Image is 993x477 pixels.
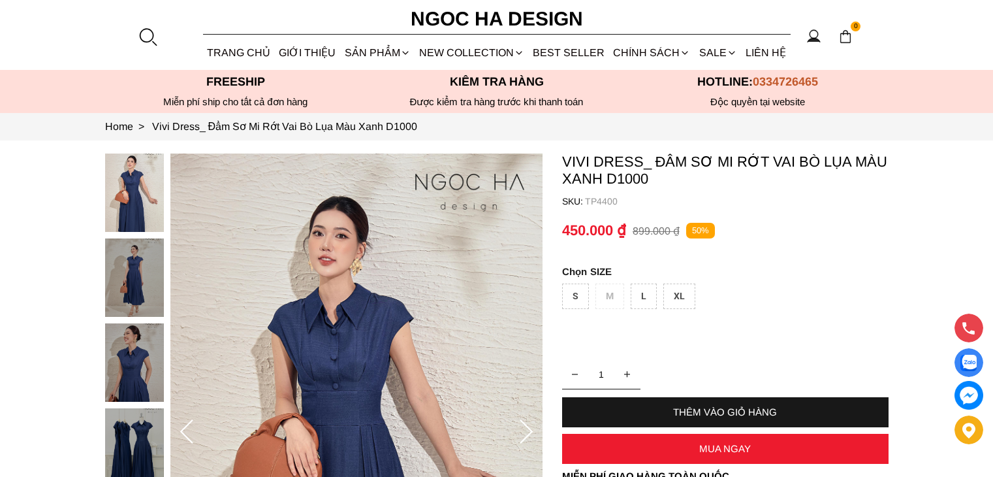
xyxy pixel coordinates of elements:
[627,96,889,108] h6: Độc quyền tại website
[609,35,695,70] div: Chính sách
[562,196,585,206] h6: SKU:
[627,75,889,89] p: Hotline:
[562,284,589,309] div: S
[562,154,889,188] p: Vivi Dress_ Đầm Sơ Mi Rớt Vai Bò Lụa Màu Xanh D1000
[275,35,340,70] a: GIỚI THIỆU
[695,35,741,70] a: SALE
[838,29,853,44] img: img-CART-ICON-ksit0nf1
[133,121,150,132] span: >
[105,121,152,132] a: Link to Home
[562,406,889,418] div: THÊM VÀO GIỎ HÀNG
[960,355,977,371] img: Display image
[562,266,889,277] p: SIZE
[741,35,790,70] a: LIÊN HỆ
[105,75,366,89] p: Freeship
[954,381,983,410] a: messenger
[203,35,275,70] a: TRANG CHỦ
[631,284,657,309] div: L
[851,22,861,32] span: 0
[105,154,164,232] img: Vivi Dress_ Đầm Sơ Mi Rớt Vai Bò Lụa Màu Xanh D1000_mini_0
[633,225,680,237] p: 899.000 ₫
[562,361,640,387] input: Quantity input
[585,196,889,206] p: TP4400
[415,35,528,70] a: NEW COLLECTION
[105,96,366,108] div: Miễn phí ship cho tất cả đơn hàng
[562,222,626,239] p: 450.000 ₫
[105,323,164,402] img: Vivi Dress_ Đầm Sơ Mi Rớt Vai Bò Lụa Màu Xanh D1000_mini_2
[529,35,609,70] a: BEST SELLER
[152,121,418,132] a: Link to Vivi Dress_ Đầm Sơ Mi Rớt Vai Bò Lụa Màu Xanh D1000
[399,3,595,35] a: Ngoc Ha Design
[450,75,544,88] font: Kiểm tra hàng
[562,443,889,454] div: MUA NGAY
[954,348,983,377] a: Display image
[663,284,695,309] div: XL
[105,238,164,317] img: Vivi Dress_ Đầm Sơ Mi Rớt Vai Bò Lụa Màu Xanh D1000_mini_1
[753,75,818,88] span: 0334726465
[686,223,715,239] p: 50%
[340,35,415,70] div: SẢN PHẨM
[366,96,627,108] p: Được kiểm tra hàng trước khi thanh toán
